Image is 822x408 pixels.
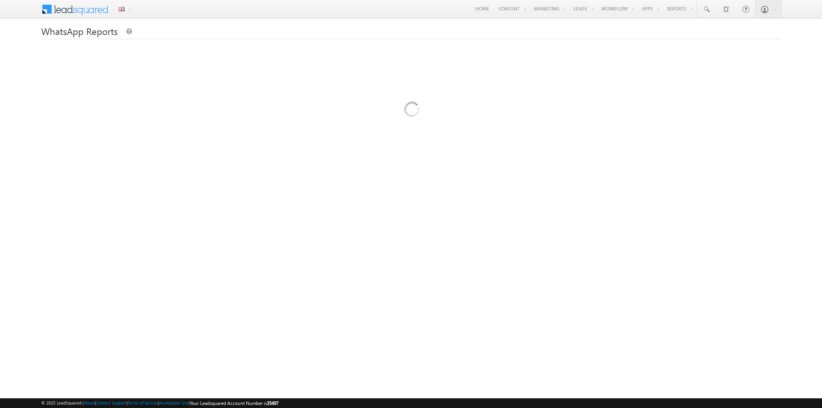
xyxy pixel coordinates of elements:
[267,400,279,406] span: 35497
[84,400,95,405] a: About
[41,25,118,37] span: WhatsApp Reports
[159,400,189,405] a: Acceptable Use
[128,400,158,405] a: Terms of Service
[41,399,279,407] span: © 2025 LeadSquared | | | | |
[96,400,127,405] a: Contact Support
[371,70,451,151] img: Loading...
[190,400,279,406] span: Your Leadsquared Account Number is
